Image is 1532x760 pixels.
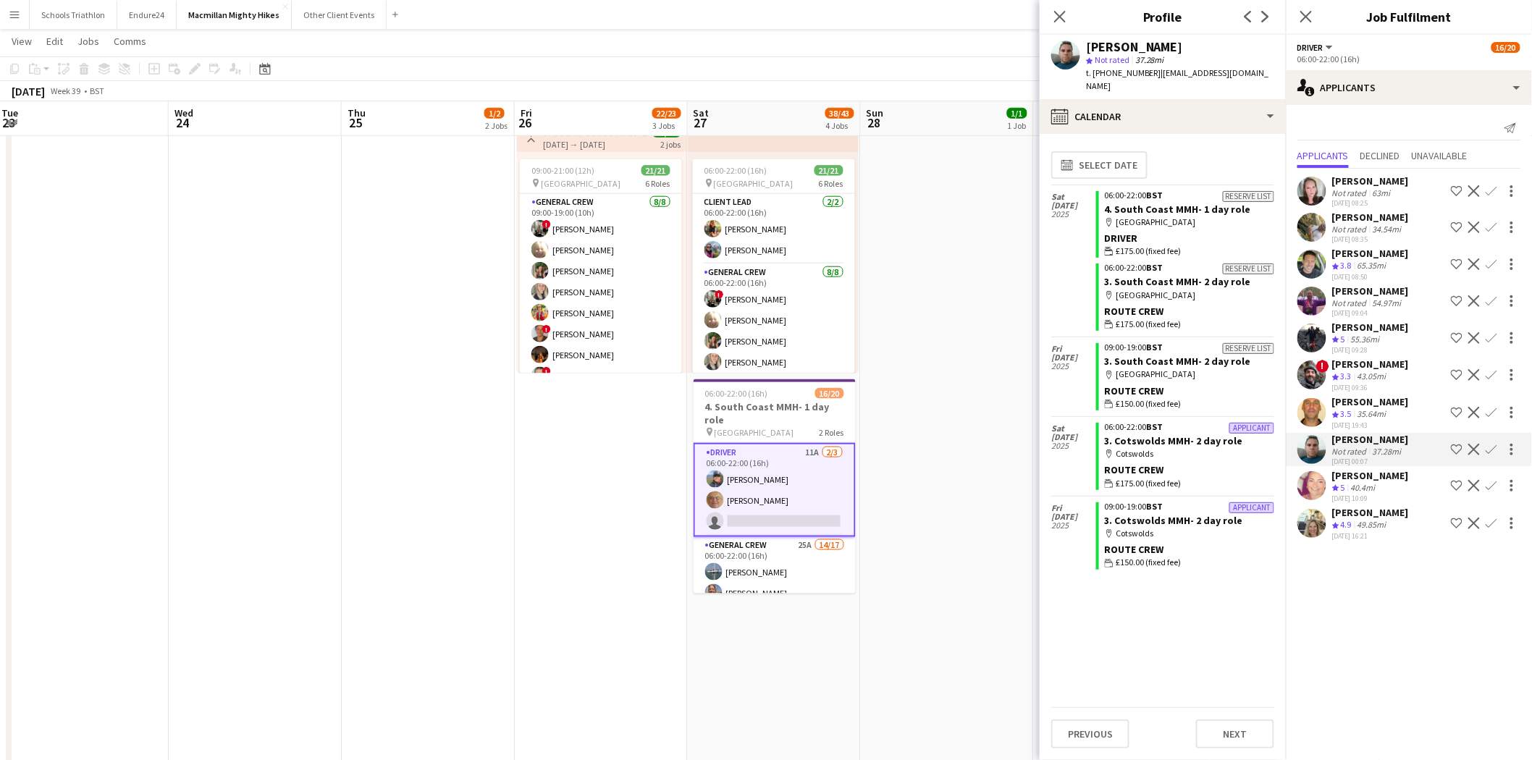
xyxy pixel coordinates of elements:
[1332,383,1409,392] div: [DATE] 09:36
[48,85,84,96] span: Week 39
[1332,211,1409,224] div: [PERSON_NAME]
[1105,355,1251,368] a: 3. South Coast MMH- 2 day role
[1297,151,1349,161] span: Applicants
[646,178,670,189] span: 6 Roles
[12,35,32,48] span: View
[693,159,855,373] app-job-card: 06:00-22:00 (16h)21/21 [GEOGRAPHIC_DATA]6 RolesClient Lead2/206:00-22:00 (16h)[PERSON_NAME][PERSO...
[1316,360,1329,373] span: !
[1105,275,1251,288] a: 3. South Coast MMH- 2 day role
[1105,343,1274,352] div: 09:00-19:00
[520,194,682,390] app-card-role: General Crew8/809:00-19:00 (10h)![PERSON_NAME][PERSON_NAME][PERSON_NAME][PERSON_NAME][PERSON_NAME...
[1105,263,1274,272] div: 06:00-22:00
[1116,556,1182,569] span: £150.00 (fixed fee)
[292,1,387,29] button: Other Client Events
[1147,421,1163,432] span: BST
[641,165,670,176] span: 21/21
[541,178,620,189] span: [GEOGRAPHIC_DATA]
[1355,371,1389,383] div: 43.05mi
[1051,353,1096,362] span: [DATE]
[1332,174,1409,187] div: [PERSON_NAME]
[693,194,855,264] app-card-role: Client Lead2/206:00-22:00 (16h)[PERSON_NAME][PERSON_NAME]
[1105,232,1274,245] div: Driver
[1355,519,1389,531] div: 49.85mi
[1229,502,1274,513] div: Applicant
[518,114,532,131] span: 26
[348,106,366,119] span: Thu
[117,1,177,29] button: Endure24
[1105,527,1274,540] div: Cotswolds
[46,35,63,48] span: Edit
[172,114,193,131] span: 24
[1332,235,1409,244] div: [DATE] 08:35
[652,108,681,119] span: 22/23
[1051,424,1096,433] span: Sat
[653,120,681,131] div: 3 Jobs
[1297,42,1335,53] button: Driver
[694,443,856,537] app-card-role: Driver11A2/306:00-22:00 (16h)[PERSON_NAME][PERSON_NAME]
[1341,371,1352,381] span: 3.3
[41,32,69,51] a: Edit
[1332,224,1370,235] div: Not rated
[661,138,681,150] div: 2 jobs
[820,427,844,438] span: 2 Roles
[1132,54,1167,65] span: 37.28mi
[1116,318,1182,331] span: £175.00 (fixed fee)
[484,108,505,119] span: 1/2
[815,165,843,176] span: 21/21
[1223,191,1274,202] div: Reserve list
[12,84,45,98] div: [DATE]
[1348,334,1383,346] div: 55.36mi
[345,114,366,131] span: 25
[1332,433,1409,446] div: [PERSON_NAME]
[1040,99,1286,134] div: Calendar
[693,264,855,460] app-card-role: General Crew8/806:00-22:00 (16h)![PERSON_NAME][PERSON_NAME][PERSON_NAME][PERSON_NAME]
[1412,151,1468,161] span: Unavailable
[177,1,292,29] button: Macmillan Mighty Hikes
[1051,362,1096,371] span: 2025
[1332,457,1409,466] div: [DATE] 00:07
[1286,7,1532,26] h3: Job Fulfilment
[6,32,38,51] a: View
[1332,358,1409,371] div: [PERSON_NAME]
[1105,384,1274,397] div: Route Crew
[1105,502,1274,511] div: 09:00-19:00
[485,120,508,131] div: 2 Jobs
[1332,395,1409,408] div: [PERSON_NAME]
[1147,190,1163,200] span: BST
[694,400,856,426] h3: 4. South Coast MMH- 1 day role
[1332,308,1409,318] div: [DATE] 09:04
[1051,719,1129,748] button: Previous
[1370,446,1405,457] div: 37.28mi
[1116,477,1182,490] span: £175.00 (fixed fee)
[1332,297,1370,308] div: Not rated
[705,388,768,399] span: 06:00-22:00 (16h)
[1116,397,1182,410] span: £150.00 (fixed fee)
[1147,501,1163,512] span: BST
[1051,512,1096,521] span: [DATE]
[825,108,854,119] span: 38/43
[1332,469,1409,482] div: [PERSON_NAME]
[1341,408,1352,419] span: 3.5
[1051,504,1096,512] span: Fri
[1332,345,1409,355] div: [DATE] 09:28
[108,32,152,51] a: Comms
[1007,108,1027,119] span: 1/1
[542,325,551,334] span: !
[1105,423,1274,431] div: 06:00-22:00
[1105,368,1274,381] div: [GEOGRAPHIC_DATA]
[1229,423,1274,434] div: Applicant
[1355,408,1389,421] div: 35.64mi
[704,165,767,176] span: 06:00-22:00 (16h)
[694,379,856,594] div: 06:00-22:00 (16h)16/204. South Coast MMH- 1 day role [GEOGRAPHIC_DATA]2 RolesDriver11A2/306:00-22...
[520,159,682,373] app-job-card: 09:00-21:00 (12h)21/21 [GEOGRAPHIC_DATA]6 RolesGeneral Crew8/809:00-19:00 (10h)![PERSON_NAME][PER...
[1008,120,1027,131] div: 1 Job
[1086,67,1161,78] span: t. [PHONE_NUMBER]
[1332,446,1370,457] div: Not rated
[1105,203,1251,216] a: 4. South Coast MMH- 1 day role
[1105,447,1274,460] div: Cotswolds
[694,106,710,119] span: Sat
[691,114,710,131] span: 27
[30,1,117,29] button: Schools Triathlon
